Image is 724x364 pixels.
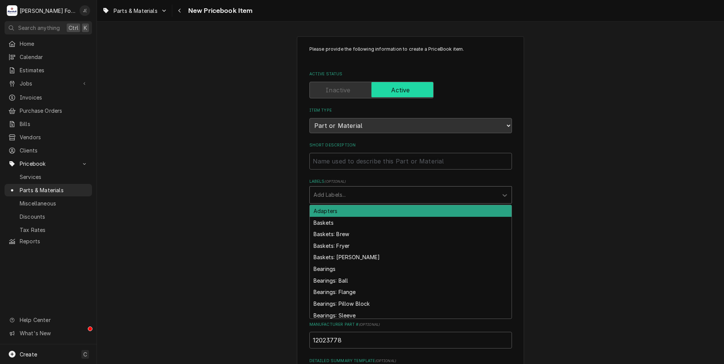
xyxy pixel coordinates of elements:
button: Navigate back [174,5,186,17]
span: Estimates [20,66,88,74]
label: Item Type [309,107,512,114]
a: Go to Help Center [5,314,92,326]
a: Tax Rates [5,224,92,236]
span: Reports [20,237,88,245]
span: Tax Rates [20,226,88,234]
button: Search anythingCtrlK [5,21,92,34]
a: Go to Pricebook [5,157,92,170]
div: Bearings: Pillow Block [310,298,512,310]
label: Short Description [309,142,512,148]
span: Create [20,351,37,358]
span: K [84,24,87,32]
div: Baskets: [PERSON_NAME] [310,252,512,263]
div: Short Description [309,142,512,169]
span: Discounts [20,213,88,221]
span: C [83,350,87,358]
label: Active Status [309,71,512,77]
a: Invoices [5,91,92,104]
div: Bearings: Flange [310,286,512,298]
label: Labels [309,179,512,185]
span: Home [20,40,88,48]
a: Bills [5,118,92,130]
span: ( optional ) [375,359,396,363]
span: What's New [20,329,87,337]
span: Calendar [20,53,88,61]
a: Reports [5,235,92,247]
span: Search anything [18,24,60,32]
div: Baskets: Fryer [310,240,512,252]
span: Miscellaneous [20,199,88,207]
div: Active Status [309,71,512,98]
span: Help Center [20,316,87,324]
a: Go to Jobs [5,77,92,90]
span: Bills [20,120,88,128]
span: ( optional ) [325,179,346,184]
a: Go to What's New [5,327,92,339]
label: Manufacturer Part # [309,322,512,328]
div: Bearings: Sleeve [310,310,512,321]
a: Clients [5,144,92,157]
span: ( optional ) [359,322,380,327]
span: Ctrl [69,24,78,32]
div: M [7,5,17,16]
div: Manufacturer Part # [309,322,512,348]
a: Parts & Materials [5,184,92,196]
span: Parts & Materials [114,7,158,15]
span: Jobs [20,79,77,87]
span: Vendors [20,133,88,141]
span: New Pricebook Item [186,6,253,16]
a: Go to Parts & Materials [99,5,170,17]
div: Bearings [310,263,512,275]
span: Services [20,173,88,181]
a: Purchase Orders [5,104,92,117]
div: Baskets [310,217,512,229]
div: Jeff Debigare (109)'s Avatar [80,5,90,16]
span: Purchase Orders [20,107,88,115]
span: Invoices [20,93,88,101]
span: Pricebook [20,160,77,168]
a: Services [5,171,92,183]
div: [PERSON_NAME] Food Equipment Service [20,7,75,15]
p: Please provide the following information to create a PriceBook item. [309,46,512,60]
div: Marshall Food Equipment Service's Avatar [7,5,17,16]
a: Estimates [5,64,92,76]
a: Calendar [5,51,92,63]
div: Adapters [310,205,512,217]
span: Parts & Materials [20,186,88,194]
div: J( [80,5,90,16]
a: Home [5,37,92,50]
input: Name used to describe this Part or Material [309,153,512,170]
span: Clients [20,146,88,154]
div: Active [309,82,512,98]
div: Item Type [309,107,512,133]
a: Discounts [5,210,92,223]
a: Vendors [5,131,92,143]
div: Labels [309,179,512,203]
a: Miscellaneous [5,197,92,210]
label: Detailed Summary Template [309,358,512,364]
div: Baskets: Brew [310,228,512,240]
div: Bearings: Ball [310,275,512,286]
